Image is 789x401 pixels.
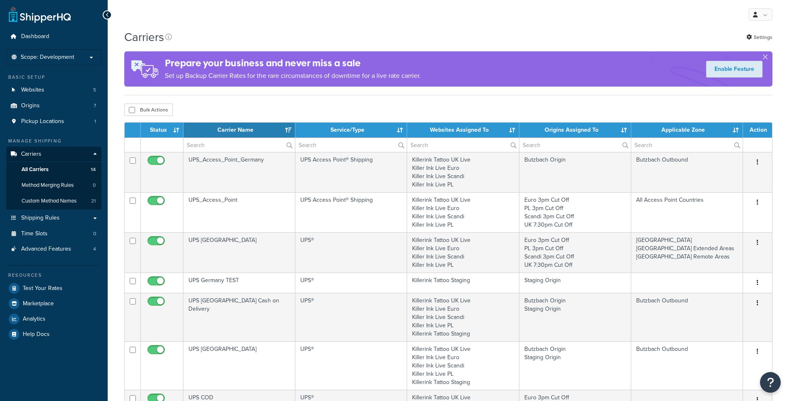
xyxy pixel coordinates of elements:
h4: Prepare your business and never miss a sale [165,56,421,70]
th: Status: activate to sort column ascending [141,123,183,138]
a: Analytics [6,312,101,326]
div: Basic Setup [6,74,101,81]
td: Butzbach Origin Staging Origin [519,293,631,341]
a: All Carriers 14 [6,162,101,177]
td: UPS_Access_Point_Germany [183,152,295,192]
td: UPS Germany TEST [183,273,295,293]
td: UPS® [295,273,407,293]
a: Pickup Locations 1 [6,114,101,129]
a: Websites 5 [6,82,101,98]
th: Origins Assigned To: activate to sort column ascending [519,123,631,138]
input: Search [407,138,519,152]
span: 14 [91,166,96,173]
td: Killerink Tattoo UK Live Killer Ink Live Euro Killer Ink Live Scandi Killer Ink Live PL [407,232,519,273]
span: Method Merging Rules [22,182,74,189]
th: Carrier Name: activate to sort column ascending [183,123,295,138]
td: Killerink Tattoo UK Live Killer Ink Live Euro Killer Ink Live Scandi Killer Ink Live PL Killerink... [407,293,519,341]
td: Butzbach Outbound [631,152,743,192]
span: Websites [21,87,44,94]
td: UPS® [295,293,407,341]
td: Euro 3pm Cut Off PL 3pm Cut Off Scandi 3pm Cut Off UK 7:30pm Cut Off [519,192,631,232]
a: Settings [746,31,772,43]
span: 21 [91,198,96,205]
p: Set up Backup Carrier Rates for the rare circumstances of downtime for a live rate carrier. [165,70,421,82]
span: 1 [94,118,96,125]
a: Help Docs [6,327,101,342]
span: Advanced Features [21,246,71,253]
td: UPS Access Point® Shipping [295,152,407,192]
a: Shipping Rules [6,210,101,226]
span: Scope: Development [21,54,74,61]
a: Origins 7 [6,98,101,114]
td: UPS [GEOGRAPHIC_DATA] [183,232,295,273]
span: Test Your Rates [23,285,63,292]
td: All Access Point Countries [631,192,743,232]
a: Time Slots 0 [6,226,101,242]
td: Butzbach Origin Staging Origin [519,341,631,390]
li: Method Merging Rules [6,178,101,193]
button: Bulk Actions [124,104,173,116]
a: Dashboard [6,29,101,44]
td: UPS [GEOGRAPHIC_DATA] [183,341,295,390]
li: Websites [6,82,101,98]
td: Killerink Tattoo UK Live Killer Ink Live Euro Killer Ink Live Scandi Killer Ink Live PL Killerink... [407,341,519,390]
span: Time Slots [21,230,48,237]
a: Test Your Rates [6,281,101,296]
span: All Carriers [22,166,48,173]
a: Custom Method Names 21 [6,193,101,209]
div: Resources [6,272,101,279]
td: Euro 3pm Cut Off PL 3pm Cut Off Scandi 3pm Cut Off UK 7:30pm Cut Off [519,232,631,273]
li: Advanced Features [6,242,101,257]
a: Carriers [6,147,101,162]
span: Pickup Locations [21,118,64,125]
span: 7 [94,102,96,109]
div: Manage Shipping [6,138,101,145]
td: Butzbach Origin [519,152,631,192]
span: Origins [21,102,40,109]
td: UPS® [295,232,407,273]
td: UPS Access Point® Shipping [295,192,407,232]
span: Carriers [21,151,41,158]
h1: Carriers [124,29,164,45]
a: Enable Feature [706,61,762,77]
span: Help Docs [23,331,50,338]
span: 5 [93,87,96,94]
input: Search [519,138,631,152]
a: ShipperHQ Home [9,6,71,23]
a: Marketplace [6,296,101,311]
td: Butzbach Outbound [631,341,743,390]
td: Staging Origin [519,273,631,293]
td: UPS_Access_Point [183,192,295,232]
img: ad-rules-rateshop-fe6ec290ccb7230408bd80ed9643f0289d75e0ffd9eb532fc0e269fcd187b520.png [124,51,165,87]
li: Time Slots [6,226,101,242]
th: Websites Assigned To: activate to sort column ascending [407,123,519,138]
li: Custom Method Names [6,193,101,209]
input: Search [631,138,743,152]
span: Dashboard [21,33,49,40]
a: Method Merging Rules 0 [6,178,101,193]
span: Analytics [23,316,46,323]
span: 4 [93,246,96,253]
span: 0 [93,182,96,189]
td: Butzbach Outbound [631,293,743,341]
li: Pickup Locations [6,114,101,129]
input: Search [295,138,407,152]
td: [GEOGRAPHIC_DATA] [GEOGRAPHIC_DATA] Extended Areas [GEOGRAPHIC_DATA] Remote Areas [631,232,743,273]
span: Shipping Rules [21,215,60,222]
span: Custom Method Names [22,198,77,205]
li: Origins [6,98,101,114]
td: Killerink Tattoo UK Live Killer Ink Live Euro Killer Ink Live Scandi Killer Ink Live PL [407,192,519,232]
a: Advanced Features 4 [6,242,101,257]
li: Carriers [6,147,101,210]
th: Action [743,123,772,138]
td: Killerink Tattoo UK Live Killer Ink Live Euro Killer Ink Live Scandi Killer Ink Live PL [407,152,519,192]
td: Killerink Tattoo Staging [407,273,519,293]
th: Service/Type: activate to sort column ascending [295,123,407,138]
li: All Carriers [6,162,101,177]
span: Marketplace [23,300,54,307]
